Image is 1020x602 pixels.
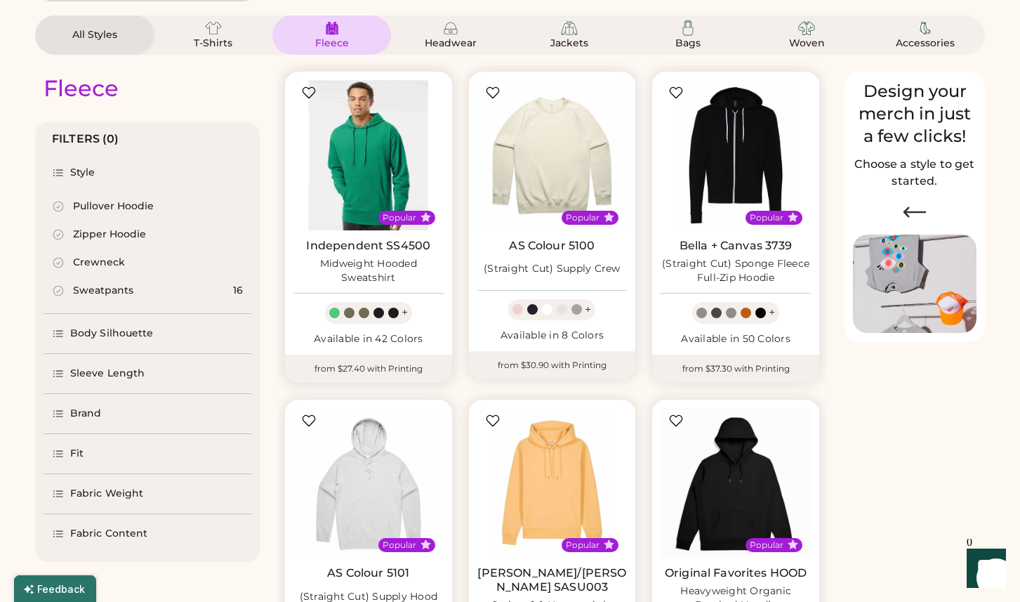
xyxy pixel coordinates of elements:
div: Fabric Content [70,527,147,541]
div: from $30.90 with Printing [469,351,636,379]
a: Bella + Canvas 3739 [680,239,793,253]
iframe: Front Chat [953,539,1014,599]
div: Accessories [894,37,957,51]
div: + [769,305,775,320]
div: Popular [566,539,600,551]
div: Fit [70,447,84,461]
div: from $27.40 with Printing [285,355,452,383]
img: BELLA + CANVAS 3739 (Straight Cut) Sponge Fleece Full-Zip Hoodie [661,80,811,230]
img: Accessories Icon [917,20,934,37]
div: Design your merch in just a few clicks! [853,80,976,148]
div: (Straight Cut) Supply Crew [484,262,621,276]
img: Headwear Icon [442,20,459,37]
div: from $37.30 with Printing [652,355,819,383]
img: T-Shirts Icon [205,20,222,37]
button: Popular Style [788,212,798,223]
div: Fleece [44,74,119,103]
a: [PERSON_NAME]/[PERSON_NAME] SASU003 [477,566,628,594]
img: Bags Icon [680,20,696,37]
div: + [585,302,591,318]
div: Body Silhouette [70,327,154,341]
h2: Choose a style to get started. [853,156,976,190]
div: FILTERS (0) [52,131,119,148]
button: Popular Style [420,212,431,223]
img: Jackets Icon [561,20,578,37]
div: Brand [70,407,102,421]
button: Popular Style [788,539,798,550]
div: Popular [383,212,416,223]
div: Bags [656,37,720,51]
a: Original Favorites HOOD [665,566,807,580]
div: Midweight Hooded Sweatshirt [293,257,444,285]
img: Woven Icon [798,20,815,37]
div: Popular [383,539,416,551]
div: Style [70,166,95,180]
a: AS Colour 5101 [327,566,409,580]
div: Pullover Hoodie [73,199,154,214]
div: (Straight Cut) Sponge Fleece Full-Zip Hoodie [661,257,811,285]
img: Original Favorites HOOD Heavyweight Organic Brushed Hoodie [661,408,811,558]
img: AS Colour 5100 (Straight Cut) Supply Crew [477,80,628,230]
div: Popular [750,539,783,551]
div: Crewneck [73,256,125,270]
div: Fabric Weight [70,487,143,501]
img: Stanley/Stella SASU003 Cruiser 2.0 Heavyweight Hoodie [477,408,628,558]
img: Fleece Icon [324,20,340,37]
div: Available in 8 Colors [477,329,628,343]
div: Sweatpants [73,284,133,298]
div: All Styles [63,28,126,42]
button: Popular Style [604,212,614,223]
div: + [402,305,408,320]
a: Independent SS4500 [306,239,430,253]
div: Woven [775,37,838,51]
div: Popular [750,212,783,223]
img: Image of Lisa Congdon Eye Print on T-Shirt and Hat [853,235,976,334]
div: Headwear [419,37,482,51]
div: Available in 42 Colors [293,332,444,346]
a: AS Colour 5100 [509,239,595,253]
img: AS Colour 5101 (Straight Cut) Supply Hood [293,408,444,558]
div: Available in 50 Colors [661,332,811,346]
div: 16 [233,284,243,298]
img: Independent Trading Co. SS4500 Midweight Hooded Sweatshirt [293,80,444,230]
div: Zipper Hoodie [73,228,146,242]
div: Jackets [538,37,601,51]
button: Popular Style [420,539,431,550]
div: T-Shirts [182,37,245,51]
div: Popular [566,212,600,223]
button: Popular Style [604,539,614,550]
div: Fleece [300,37,364,51]
div: Sleeve Length [70,367,145,381]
